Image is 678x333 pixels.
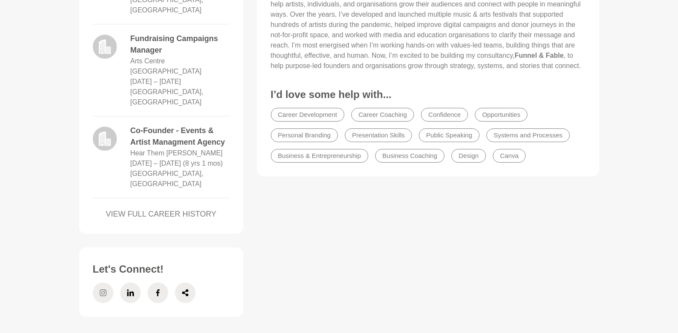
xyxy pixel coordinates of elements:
a: Instagram [93,282,113,303]
dd: Hear Them [PERSON_NAME] [130,148,223,158]
time: [DATE] – [DATE] [130,78,181,85]
img: logo [93,127,117,151]
dd: Co-Founder - Events & Artist Managment Agency [130,125,230,148]
img: logo [93,35,117,59]
time: [DATE] – [DATE] (8 yrs 1 mos) [130,160,223,167]
a: Share [175,282,195,303]
a: VIEW FULL CAREER HISTORY [93,208,230,220]
dd: March 2015 – March 2023 (8 yrs 1 mos) [130,158,223,169]
a: Facebook [148,282,168,303]
dd: Arts Centre [GEOGRAPHIC_DATA] [130,56,230,77]
dd: [GEOGRAPHIC_DATA], [GEOGRAPHIC_DATA] [130,87,230,107]
h3: Let's Connect! [93,263,230,276]
a: LinkedIn [120,282,141,303]
dd: [GEOGRAPHIC_DATA], [GEOGRAPHIC_DATA] [130,169,230,189]
h3: I’d love some help with... [271,88,586,101]
dd: March 2023 – August 2023 [130,77,181,87]
dd: Fundraising Campaigns Manager [130,33,230,56]
strong: Funnel & Fable [515,52,564,59]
